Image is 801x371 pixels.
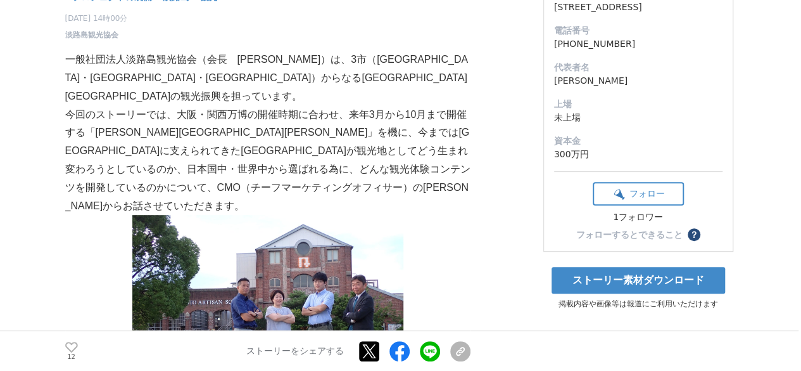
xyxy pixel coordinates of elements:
p: 12 [65,354,78,360]
span: [DATE] 14時00分 [65,13,128,24]
span: ？ [690,230,698,239]
a: 淡路島観光協会 [65,29,118,41]
p: ストーリーをシェアする [246,346,344,357]
p: 掲載内容や画像等は報道にご利用いただけます [543,299,733,309]
p: 今回のストーリーでは、大阪・関西万博の開催時期に合わせ、来年3月から10月まで開催する「[PERSON_NAME][GEOGRAPHIC_DATA][PERSON_NAME]」を機に、今までは[... [65,106,470,216]
dt: 資本金 [554,134,722,148]
dt: 上場 [554,98,722,111]
dt: 代表者名 [554,61,722,74]
dt: 電話番号 [554,24,722,37]
div: フォローするとできること [576,230,683,239]
a: ストーリー素材ダウンロード [552,267,725,294]
dd: 未上場 [554,111,722,124]
button: ？ [688,228,700,241]
dd: [PHONE_NUMBER] [554,37,722,51]
p: 一般社団法人淡路島観光協会（会長 [PERSON_NAME]）は、3市（[GEOGRAPHIC_DATA]・[GEOGRAPHIC_DATA]・[GEOGRAPHIC_DATA]）からなる[GE... [65,51,470,105]
dd: [PERSON_NAME] [554,74,722,88]
dd: 300万円 [554,148,722,161]
dd: [STREET_ADDRESS] [554,1,722,14]
button: フォロー [593,182,684,205]
div: 1フォロワー [593,212,684,223]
